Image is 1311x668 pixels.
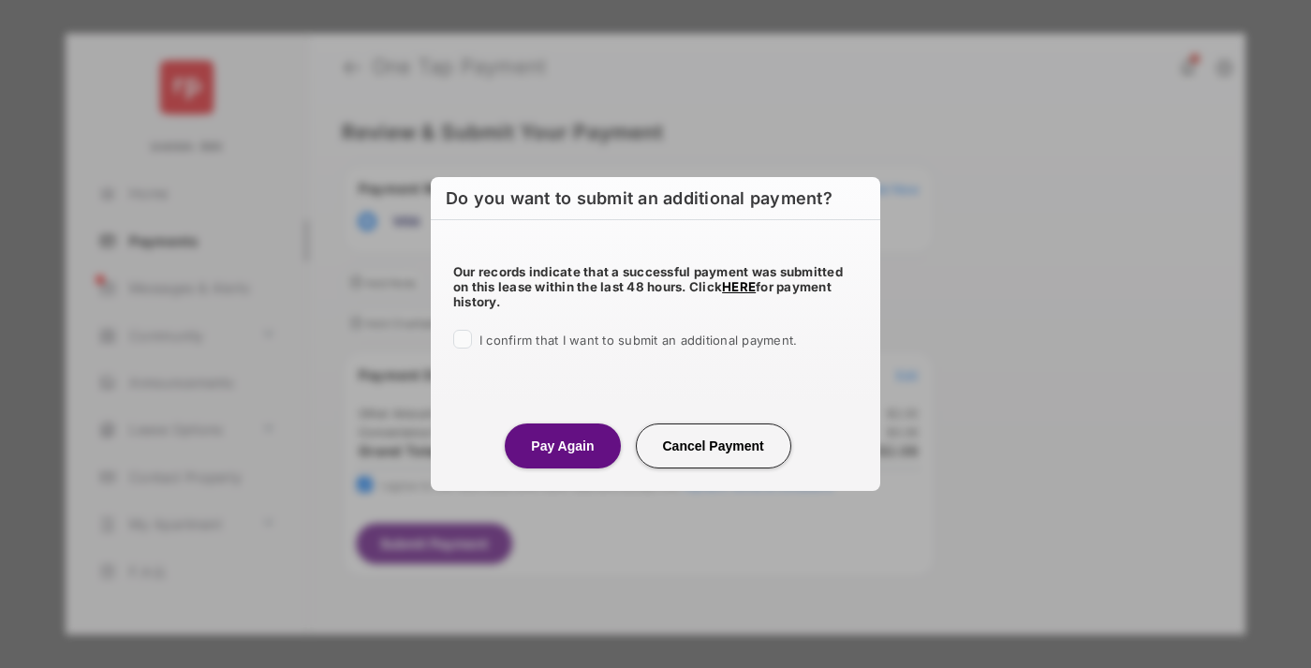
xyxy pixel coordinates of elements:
button: Cancel Payment [636,423,791,468]
button: Pay Again [505,423,620,468]
a: HERE [722,279,756,294]
span: I confirm that I want to submit an additional payment. [479,333,797,348]
h6: Do you want to submit an additional payment? [431,177,880,220]
h5: Our records indicate that a successful payment was submitted on this lease within the last 48 hou... [453,264,858,309]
